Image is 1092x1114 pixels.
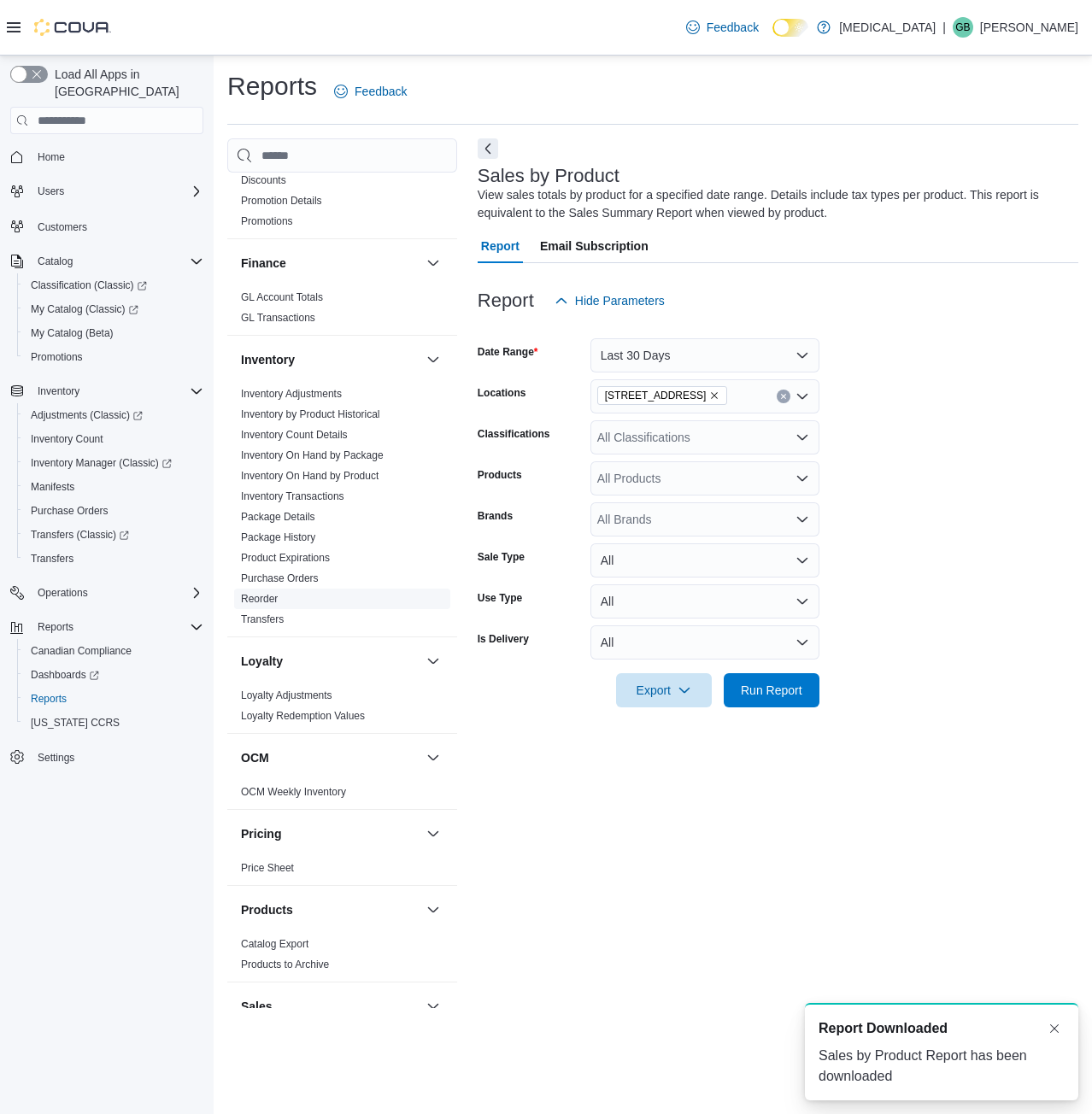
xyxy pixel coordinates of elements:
[796,513,809,526] button: Open list of options
[590,338,819,372] button: Last 30 Days
[241,862,294,874] a: Price Sheet
[24,641,203,661] span: Canadian Compliance
[3,214,210,238] button: Customers
[241,531,315,543] a: Package History
[590,543,819,578] button: All
[839,17,936,38] p: [MEDICAL_DATA]
[31,350,83,364] span: Promotions
[227,934,457,982] div: Products
[796,472,809,485] button: Open list of options
[241,710,365,722] a: Loyalty Redemption Values
[17,711,210,735] button: [US_STATE] CCRS
[241,613,284,626] span: Transfers
[17,687,210,711] button: Reports
[38,185,64,198] span: Users
[31,748,81,768] a: Settings
[423,349,443,370] button: Inventory
[31,747,203,768] span: Settings
[31,480,74,494] span: Manifests
[478,345,538,359] label: Date Range
[241,408,380,420] a: Inventory by Product Historical
[241,592,278,606] span: Reorder
[605,387,707,404] span: [STREET_ADDRESS]
[227,69,317,103] h1: Reports
[17,451,210,475] a: Inventory Manager (Classic)
[241,449,384,461] a: Inventory On Hand by Package
[31,583,95,603] button: Operations
[777,390,790,403] button: Clear input
[590,584,819,619] button: All
[24,689,203,709] span: Reports
[241,572,319,584] a: Purchase Orders
[31,552,73,566] span: Transfers
[241,689,332,702] span: Loyalty Adjustments
[24,665,106,685] a: Dashboards
[17,523,210,547] a: Transfers (Classic)
[241,215,293,227] a: Promotions
[24,347,90,367] a: Promotions
[241,428,348,442] span: Inventory Count Details
[38,150,65,164] span: Home
[241,469,379,483] span: Inventory On Hand by Product
[423,996,443,1017] button: Sales
[478,427,550,441] label: Classifications
[3,581,210,605] button: Operations
[17,475,210,499] button: Manifests
[24,347,203,367] span: Promotions
[241,312,315,324] a: GL Transactions
[241,490,344,503] span: Inventory Transactions
[31,528,129,542] span: Transfers (Classic)
[24,712,126,733] a: [US_STATE] CCRS
[772,19,808,37] input: Dark Mode
[423,651,443,671] button: Loyalty
[38,620,73,634] span: Reports
[241,937,308,951] span: Catalog Export
[31,716,120,730] span: [US_STATE] CCRS
[24,429,110,449] a: Inventory Count
[3,379,210,403] button: Inventory
[31,456,172,470] span: Inventory Manager (Classic)
[3,144,210,169] button: Home
[626,673,702,707] span: Export
[24,501,203,521] span: Purchase Orders
[679,10,766,44] a: Feedback
[241,593,278,605] a: Reorder
[31,644,132,658] span: Canadian Compliance
[548,284,672,318] button: Hide Parameters
[241,998,420,1015] button: Sales
[478,632,529,646] label: Is Delivery
[31,381,86,402] button: Inventory
[31,217,94,237] a: Customers
[24,453,179,473] a: Inventory Manager (Classic)
[31,146,203,167] span: Home
[17,427,210,451] button: Inventory Count
[24,548,80,569] a: Transfers
[241,173,286,187] span: Discounts
[227,170,457,238] div: Discounts & Promotions
[616,673,712,707] button: Export
[241,291,323,303] a: GL Account Totals
[38,255,73,268] span: Catalog
[478,386,526,400] label: Locations
[741,682,802,699] span: Run Report
[241,531,315,544] span: Package History
[241,510,315,524] span: Package Details
[724,673,819,707] button: Run Report
[241,998,273,1015] h3: Sales
[3,615,210,639] button: Reports
[241,901,420,918] button: Products
[241,749,269,766] h3: OCM
[48,66,203,100] span: Load All Apps in [GEOGRAPHIC_DATA]
[227,287,457,335] div: Finance
[327,74,414,108] a: Feedback
[241,174,286,186] a: Discounts
[227,685,457,733] div: Loyalty
[31,504,109,518] span: Purchase Orders
[31,692,67,706] span: Reports
[241,689,332,701] a: Loyalty Adjustments
[3,249,210,273] button: Catalog
[953,17,973,38] div: Glen Byrne
[241,613,284,625] a: Transfers
[31,617,203,637] span: Reports
[24,275,203,296] span: Classification (Classic)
